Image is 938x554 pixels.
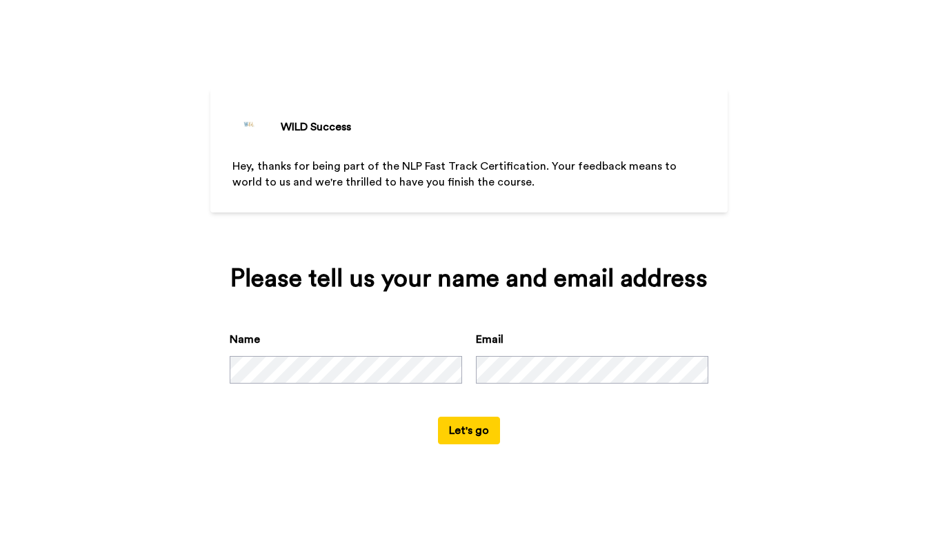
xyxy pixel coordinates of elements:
[476,331,503,348] label: Email
[230,265,708,293] div: Please tell us your name and email address
[230,331,260,348] label: Name
[438,417,500,444] button: Let's go
[281,119,351,135] div: WILD Success
[232,161,679,188] span: Hey, thanks for being part of the NLP Fast Track Certification. Your feedback means to world to u...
